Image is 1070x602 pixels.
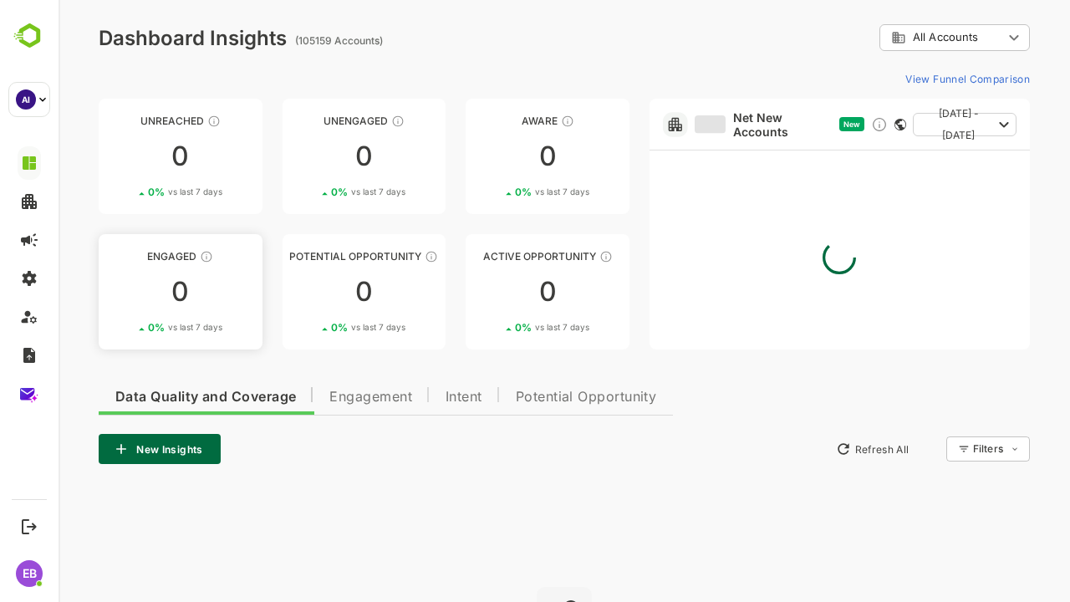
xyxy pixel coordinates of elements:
[457,390,599,404] span: Potential Opportunity
[770,436,858,462] button: Refresh All
[636,110,775,139] a: Net New Accounts
[224,250,388,263] div: Potential Opportunity
[868,103,933,146] span: [DATE] - [DATE]
[407,115,571,127] div: Aware
[110,186,164,198] span: vs last 7 days
[785,120,802,129] span: New
[407,234,571,349] a: Active OpportunityThese accounts have open opportunities which might be at any of the Sales Stage...
[854,31,920,43] span: All Accounts
[141,250,155,263] div: These accounts are warm, further nurturing would qualify them to MQAs
[224,234,388,349] a: Potential OpportunityThese accounts are MQAs and can be passed on to Inside Sales00%vs last 7 days
[224,99,388,214] a: UnengagedThese accounts have not shown enough engagement and need nurturing00%vs last 7 days
[273,186,347,198] div: 0 %
[273,321,347,334] div: 0 %
[149,115,162,128] div: These accounts have not been engaged with for a defined time period
[40,250,204,263] div: Engaged
[476,186,531,198] span: vs last 7 days
[224,115,388,127] div: Unengaged
[16,89,36,110] div: AI
[836,119,848,130] div: This card does not support filter and segments
[813,116,829,133] div: Discover new ICP-fit accounts showing engagement — via intent surges, anonymous website visits, L...
[387,390,424,404] span: Intent
[237,34,329,47] ag: (105159 Accounts)
[40,115,204,127] div: Unreached
[40,278,204,305] div: 0
[40,143,204,170] div: 0
[57,390,237,404] span: Data Quality and Coverage
[456,321,531,334] div: 0 %
[541,250,554,263] div: These accounts have open opportunities which might be at any of the Sales Stages
[915,442,945,455] div: Filters
[821,22,971,54] div: All Accounts
[40,234,204,349] a: EngagedThese accounts are warm, further nurturing would qualify them to MQAs00%vs last 7 days
[407,99,571,214] a: AwareThese accounts have just entered the buying cycle and need further nurturing00%vs last 7 days
[407,250,571,263] div: Active Opportunity
[840,65,971,92] button: View Funnel Comparison
[333,115,346,128] div: These accounts have not shown enough engagement and need nurturing
[407,278,571,305] div: 0
[224,278,388,305] div: 0
[224,143,388,170] div: 0
[40,26,228,50] div: Dashboard Insights
[502,115,516,128] div: These accounts have just entered the buying cycle and need further nurturing
[833,30,945,45] div: All Accounts
[110,321,164,334] span: vs last 7 days
[366,250,380,263] div: These accounts are MQAs and can be passed on to Inside Sales
[89,186,164,198] div: 0 %
[271,390,354,404] span: Engagement
[293,186,347,198] span: vs last 7 days
[8,20,51,52] img: BambooboxLogoMark.f1c84d78b4c51b1a7b5f700c9845e183.svg
[40,99,204,214] a: UnreachedThese accounts have not been engaged with for a defined time period00%vs last 7 days
[854,113,958,136] button: [DATE] - [DATE]
[407,143,571,170] div: 0
[913,434,971,464] div: Filters
[40,434,162,464] button: New Insights
[293,321,347,334] span: vs last 7 days
[89,321,164,334] div: 0 %
[476,321,531,334] span: vs last 7 days
[456,186,531,198] div: 0 %
[16,560,43,587] div: EB
[18,515,40,538] button: Logout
